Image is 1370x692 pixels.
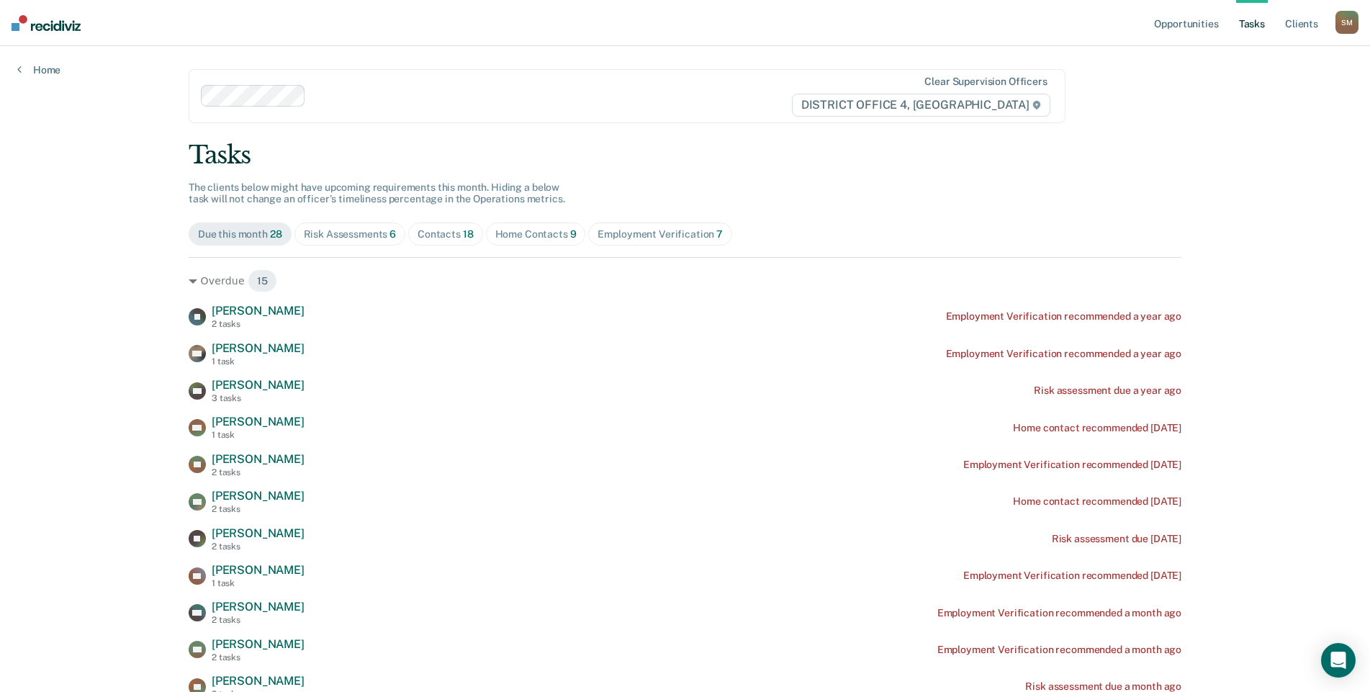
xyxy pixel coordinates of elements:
div: Employment Verification recommended a month ago [937,644,1181,656]
div: Employment Verification recommended a month ago [937,607,1181,619]
span: [PERSON_NAME] [212,526,305,540]
div: S M [1335,11,1358,34]
span: 6 [389,228,396,240]
span: [PERSON_NAME] [212,341,305,355]
span: [PERSON_NAME] [212,489,305,503]
span: [PERSON_NAME] [212,304,305,318]
div: Risk assessment due a year ago [1034,385,1181,397]
div: Risk assessment due [DATE] [1052,533,1181,545]
span: 15 [248,269,277,292]
div: 2 tasks [212,615,305,625]
span: [PERSON_NAME] [212,415,305,428]
div: Home contact recommended [DATE] [1013,422,1181,434]
div: 2 tasks [212,504,305,514]
img: Recidiviz [12,15,81,31]
a: Home [17,63,60,76]
div: Home contact recommended [DATE] [1013,495,1181,508]
span: 9 [570,228,577,240]
span: The clients below might have upcoming requirements this month. Hiding a below task will not chang... [189,181,565,205]
span: 28 [270,228,282,240]
div: Open Intercom Messenger [1321,643,1356,678]
div: 1 task [212,356,305,367]
div: 1 task [212,430,305,440]
div: 2 tasks [212,542,305,552]
span: [PERSON_NAME] [212,378,305,392]
div: Employment Verification [598,228,723,241]
button: SM [1335,11,1358,34]
div: 2 tasks [212,652,305,662]
div: 2 tasks [212,467,305,477]
span: [PERSON_NAME] [212,563,305,577]
span: 18 [463,228,474,240]
div: Employment Verification recommended a year ago [946,348,1182,360]
span: 7 [716,228,723,240]
span: [PERSON_NAME] [212,452,305,466]
div: Employment Verification recommended [DATE] [963,459,1181,471]
div: Employment Verification recommended a year ago [946,310,1182,323]
div: 2 tasks [212,319,305,329]
span: [PERSON_NAME] [212,600,305,614]
span: [PERSON_NAME] [212,674,305,688]
div: Due this month [198,228,282,241]
div: 3 tasks [212,393,305,403]
div: Risk Assessments [304,228,397,241]
div: Clear supervision officers [924,76,1047,88]
div: Home Contacts [495,228,577,241]
div: Contacts [418,228,474,241]
span: DISTRICT OFFICE 4, [GEOGRAPHIC_DATA] [792,94,1050,117]
div: 1 task [212,578,305,588]
div: Overdue 15 [189,269,1181,292]
div: Employment Verification recommended [DATE] [963,570,1181,582]
span: [PERSON_NAME] [212,637,305,651]
div: Tasks [189,140,1181,170]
